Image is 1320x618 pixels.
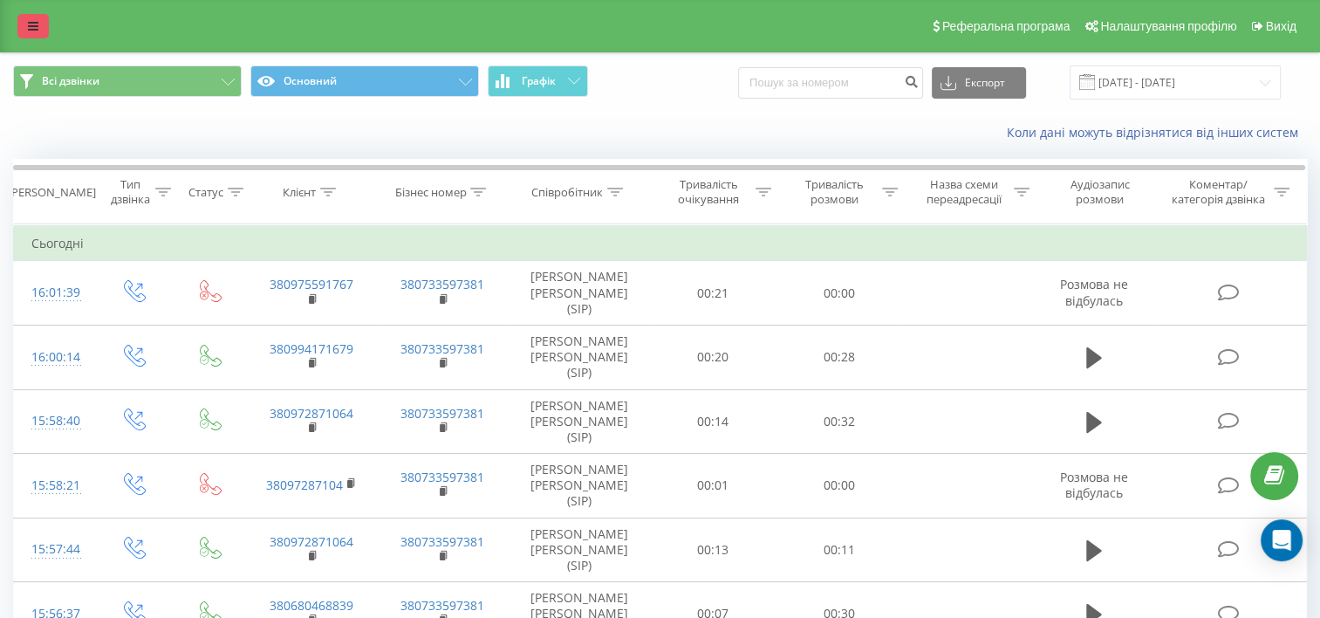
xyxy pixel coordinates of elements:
[110,177,151,207] div: Тип дзвінка
[1266,19,1296,33] span: Вихід
[31,532,77,566] div: 15:57:44
[270,405,353,422] a: 380972871064
[8,185,96,200] div: [PERSON_NAME]
[394,185,466,200] div: Бізнес номер
[509,325,650,389] td: [PERSON_NAME] [PERSON_NAME] (SIP)
[1261,519,1303,561] div: Open Intercom Messenger
[188,185,223,200] div: Статус
[266,477,343,493] a: 38097287104
[791,177,878,207] div: Тривалість розмови
[31,276,77,310] div: 16:01:39
[650,261,776,326] td: 00:21
[31,340,77,374] div: 16:00:14
[400,469,484,485] a: 380733597381
[42,74,99,88] span: Всі дзвінки
[270,533,353,550] a: 380972871064
[650,454,776,518] td: 00:01
[13,65,242,97] button: Всі дзвінки
[776,261,902,326] td: 00:00
[400,405,484,422] a: 380733597381
[509,518,650,582] td: [PERSON_NAME] [PERSON_NAME] (SIP)
[14,226,1307,261] td: Сьогодні
[283,185,316,200] div: Клієнт
[776,454,902,518] td: 00:00
[932,67,1026,99] button: Експорт
[666,177,752,207] div: Тривалість очікування
[531,185,603,200] div: Співробітник
[400,340,484,357] a: 380733597381
[270,340,353,357] a: 380994171679
[776,389,902,454] td: 00:32
[1167,177,1269,207] div: Коментар/категорія дзвінка
[650,518,776,582] td: 00:13
[31,404,77,438] div: 15:58:40
[738,67,923,99] input: Пошук за номером
[400,597,484,614] a: 380733597381
[1060,276,1128,308] span: Розмова не відбулась
[1007,124,1307,141] a: Коли дані можуть відрізнятися вiд інших систем
[522,75,556,87] span: Графік
[1060,469,1128,501] span: Розмова не відбулась
[270,276,353,292] a: 380975591767
[918,177,1009,207] div: Назва схеми переадресації
[400,533,484,550] a: 380733597381
[776,518,902,582] td: 00:11
[650,389,776,454] td: 00:14
[488,65,588,97] button: Графік
[1100,19,1236,33] span: Налаштування профілю
[509,389,650,454] td: [PERSON_NAME] [PERSON_NAME] (SIP)
[776,325,902,389] td: 00:28
[509,261,650,326] td: [PERSON_NAME] [PERSON_NAME] (SIP)
[1050,177,1151,207] div: Аудіозапис розмови
[270,597,353,614] a: 380680468839
[650,325,776,389] td: 00:20
[400,276,484,292] a: 380733597381
[31,469,77,503] div: 15:58:21
[250,65,479,97] button: Основний
[509,454,650,518] td: [PERSON_NAME] [PERSON_NAME] (SIP)
[942,19,1070,33] span: Реферальна програма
